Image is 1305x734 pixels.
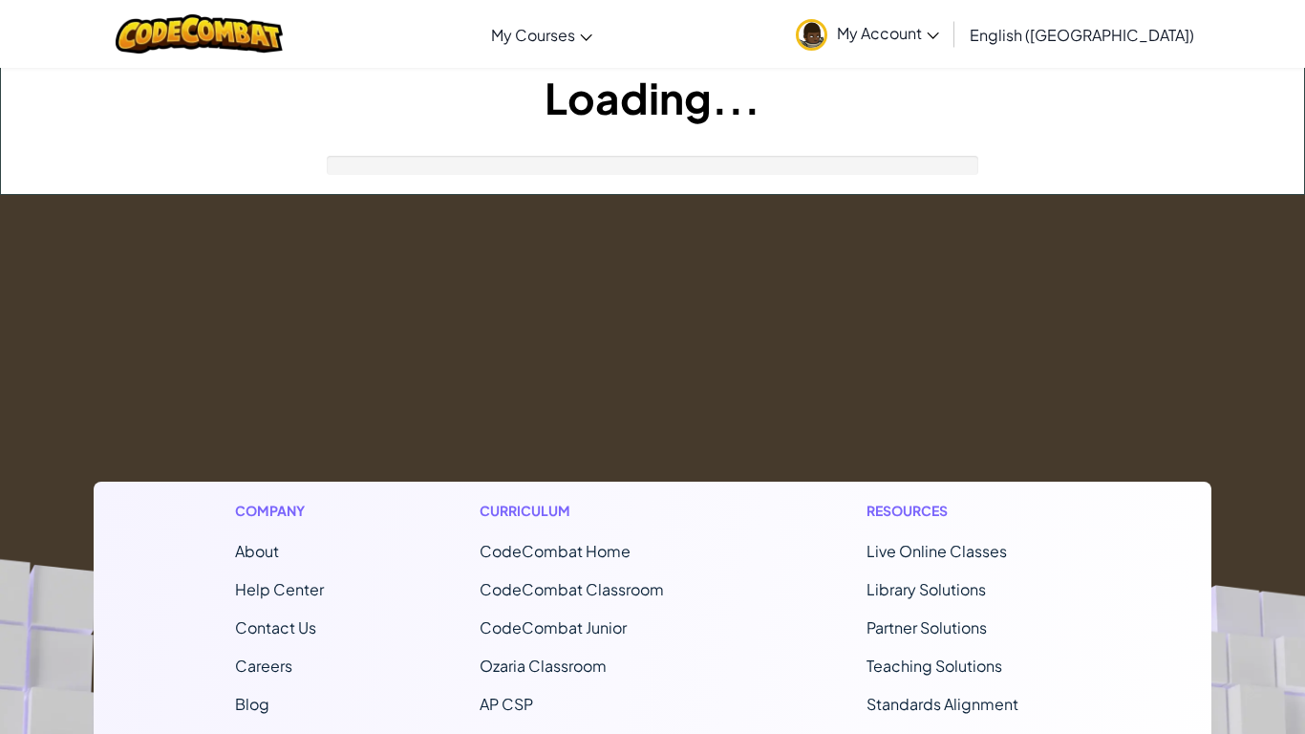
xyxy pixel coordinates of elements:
[235,541,279,561] a: About
[480,579,664,599] a: CodeCombat Classroom
[491,25,575,45] span: My Courses
[480,656,607,676] a: Ozaria Classroom
[480,617,627,637] a: CodeCombat Junior
[481,9,602,60] a: My Courses
[866,579,986,599] a: Library Solutions
[480,694,533,714] a: AP CSP
[235,656,292,676] a: Careers
[960,9,1204,60] a: English ([GEOGRAPHIC_DATA])
[235,579,324,599] a: Help Center
[837,23,939,43] span: My Account
[866,541,1007,561] a: Live Online Classes
[970,25,1194,45] span: English ([GEOGRAPHIC_DATA])
[796,19,827,51] img: avatar
[480,501,711,521] h1: Curriculum
[866,501,1070,521] h1: Resources
[1,68,1304,127] h1: Loading...
[116,14,283,54] img: CodeCombat logo
[866,694,1018,714] a: Standards Alignment
[866,617,987,637] a: Partner Solutions
[235,617,316,637] span: Contact Us
[866,656,1002,676] a: Teaching Solutions
[786,4,949,64] a: My Account
[235,694,269,714] a: Blog
[480,541,631,561] span: CodeCombat Home
[235,501,324,521] h1: Company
